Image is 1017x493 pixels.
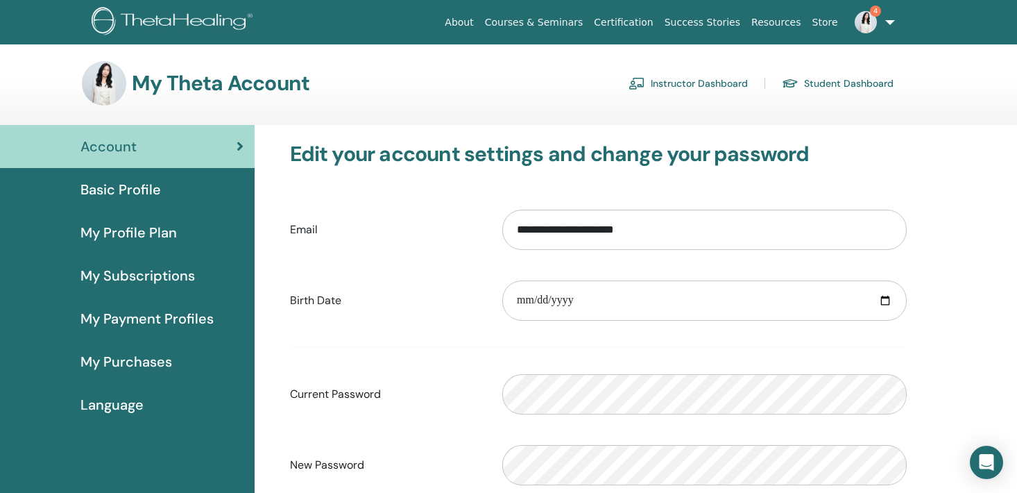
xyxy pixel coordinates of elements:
a: About [439,10,479,35]
label: Birth Date [280,287,492,314]
h3: Edit your account settings and change your password [290,142,907,167]
img: logo.png [92,7,257,38]
a: Courses & Seminars [479,10,589,35]
a: Certification [588,10,658,35]
label: Current Password [280,381,492,408]
span: Basic Profile [80,179,161,200]
span: My Profile Plan [80,222,177,243]
span: My Payment Profiles [80,308,214,329]
img: chalkboard-teacher.svg [629,77,645,90]
a: Resources [746,10,807,35]
img: default.jpg [855,11,877,33]
span: My Subscriptions [80,265,195,286]
a: Instructor Dashboard [629,72,748,94]
span: Account [80,136,137,157]
img: graduation-cap.svg [782,78,798,90]
span: My Purchases [80,351,172,372]
span: 4 [870,6,881,17]
img: default.jpg [82,61,126,106]
a: Student Dashboard [782,72,894,94]
span: Language [80,394,144,415]
div: Open Intercom Messenger [970,446,1003,479]
h3: My Theta Account [132,71,309,96]
label: New Password [280,452,492,478]
label: Email [280,217,492,243]
a: Success Stories [659,10,746,35]
a: Store [807,10,844,35]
